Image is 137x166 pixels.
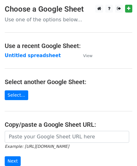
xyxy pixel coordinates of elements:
a: View [77,53,92,58]
h4: Use a recent Google Sheet: [5,42,132,50]
small: View [83,53,92,58]
h3: Choose a Google Sheet [5,5,132,14]
input: Next [5,156,21,166]
h4: Copy/paste a Google Sheet URL: [5,121,132,128]
a: Select... [5,90,28,100]
h4: Select another Google Sheet: [5,78,132,86]
small: Example: [URL][DOMAIN_NAME] [5,144,69,149]
p: Use one of the options below... [5,16,132,23]
a: Untitled spreadsheet [5,53,61,58]
input: Paste your Google Sheet URL here [5,131,129,143]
